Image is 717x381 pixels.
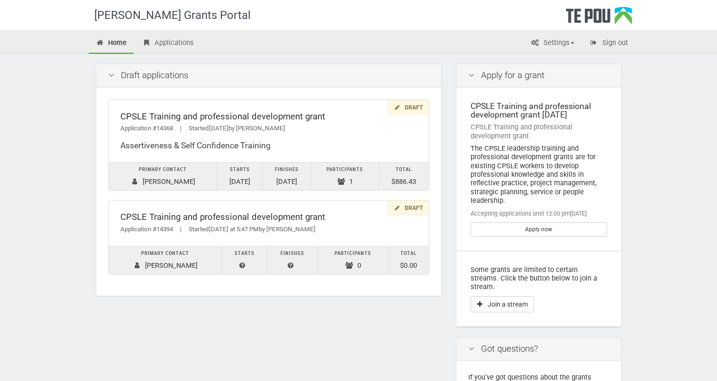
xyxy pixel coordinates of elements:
div: CPSLE Training and professional development grant [471,123,607,140]
div: Te Pou Logo [566,7,632,30]
div: Participants [316,165,374,175]
td: [PERSON_NAME] [109,246,222,274]
div: Participants [323,249,383,259]
div: Accepting applications until 12:00 pm[DATE] [471,209,607,218]
button: Join a stream [471,296,534,312]
div: Finishes [272,249,313,259]
div: Primary contact [113,165,213,175]
div: Got questions? [456,337,621,361]
span: | [173,125,189,132]
div: Finishes [267,165,306,175]
div: Draft [387,100,428,116]
div: Total [384,165,424,175]
td: $0.00 [388,246,429,274]
div: Apply for a grant [456,64,621,88]
a: Home [89,33,134,54]
td: $886.43 [379,163,428,190]
span: [DATE] [209,125,228,132]
div: CPSLE Training and professional development grant [120,112,417,122]
div: Draft [387,200,428,216]
td: [PERSON_NAME] [109,163,218,190]
span: | [173,226,189,233]
div: Assertiveness & Self Confidence Training [120,141,417,151]
td: [DATE] [218,163,263,190]
div: Application #14394 Started by [PERSON_NAME] [120,225,417,235]
div: Starts [222,165,257,175]
div: Starts [227,249,262,259]
div: The CPSLE leadership training and professional development grants are for existing CPSLE workers ... [471,144,607,205]
div: Total [393,249,424,259]
div: Primary contact [113,249,217,259]
a: Applications [135,33,201,54]
div: Application #14368 Started by [PERSON_NAME] [120,124,417,134]
div: CPSLE Training and professional development grant [120,212,417,222]
a: Apply now [471,222,607,236]
p: Some grants are limited to certain streams. Click the button below to join a stream. [471,265,607,291]
div: CPSLE Training and professional development grant [DATE] [471,102,607,119]
td: 1 [311,163,379,190]
td: 0 [318,246,388,274]
a: Settings [524,33,581,54]
td: [DATE] [262,163,311,190]
span: [DATE] at 5:47 PM [209,226,259,233]
a: Sign out [582,33,635,54]
div: Draft applications [96,64,441,88]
